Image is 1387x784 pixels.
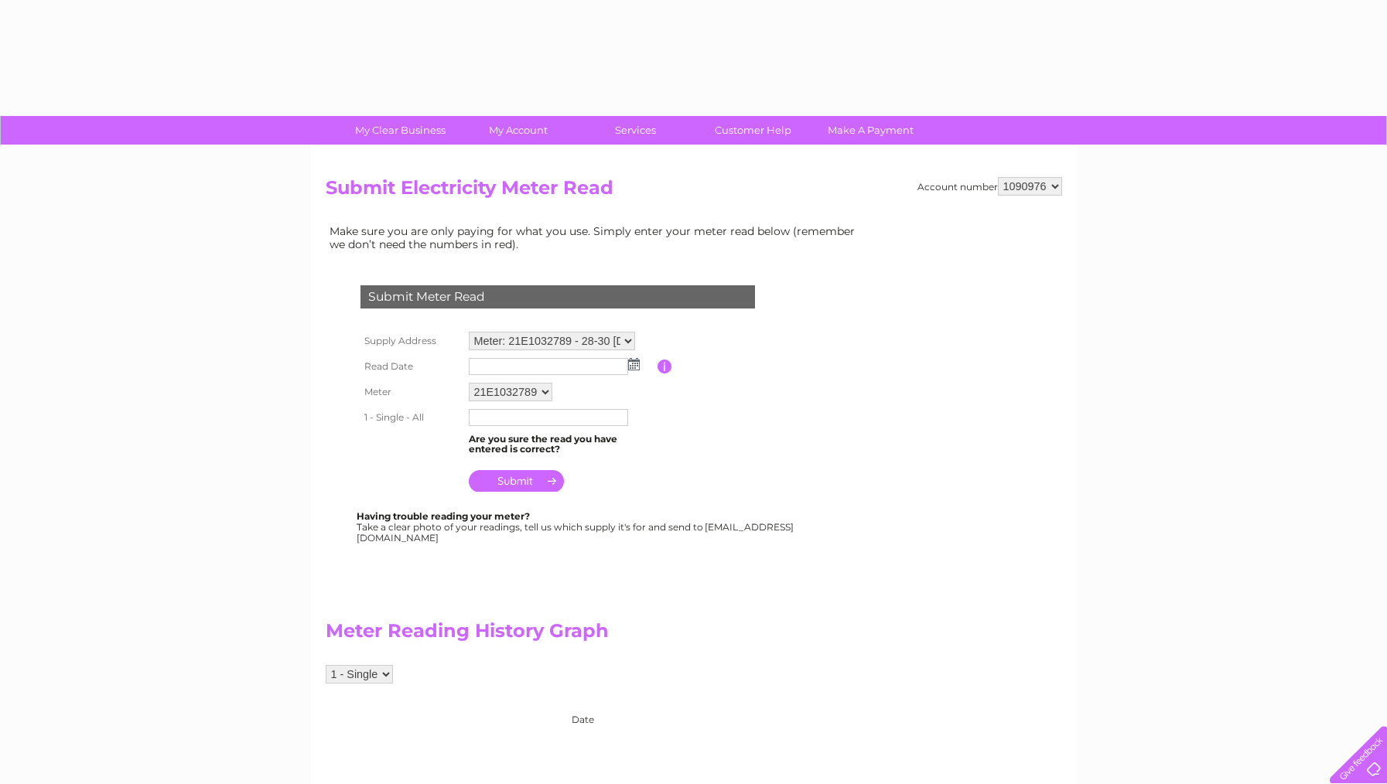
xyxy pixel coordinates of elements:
a: Make A Payment [807,116,934,145]
a: My Clear Business [337,116,464,145]
div: Date [326,699,867,725]
div: Take a clear photo of your readings, tell us which supply it's for and send to [EMAIL_ADDRESS][DO... [357,511,796,543]
div: Account number [917,177,1062,196]
th: 1 - Single - All [357,405,465,430]
div: Submit Meter Read [360,285,755,308]
a: Services [572,116,699,145]
a: My Account [454,116,582,145]
th: Meter [357,379,465,405]
th: Supply Address [357,328,465,354]
a: Customer Help [689,116,817,145]
td: Are you sure the read you have entered is correct? [465,430,658,459]
b: Having trouble reading your meter? [357,510,530,522]
input: Submit [469,470,564,492]
img: ... [628,358,640,370]
h2: Meter Reading History Graph [326,620,867,649]
th: Read Date [357,354,465,379]
h2: Submit Electricity Meter Read [326,177,1062,206]
td: Make sure you are only paying for what you use. Simply enter your meter read below (remember we d... [326,221,867,254]
input: Information [658,360,672,373]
